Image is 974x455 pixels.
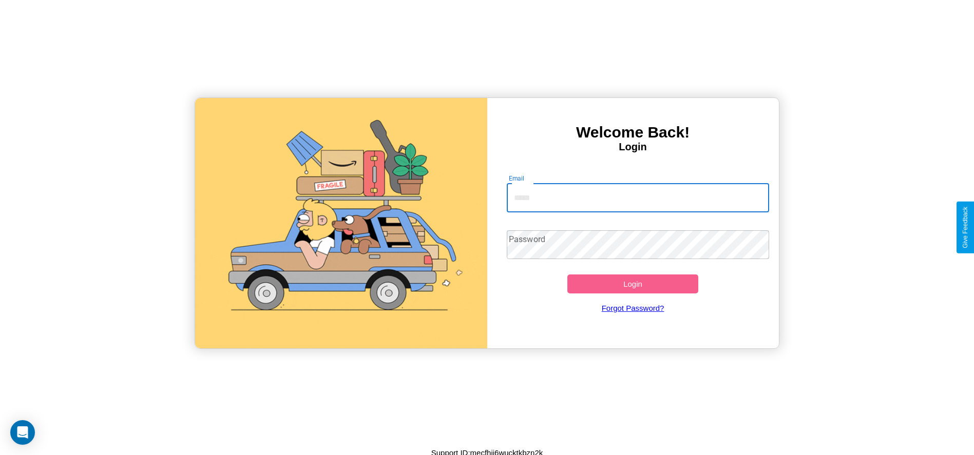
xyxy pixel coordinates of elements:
h3: Welcome Back! [487,124,779,141]
button: Login [567,274,699,293]
a: Forgot Password? [502,293,764,323]
div: Open Intercom Messenger [10,420,35,445]
label: Email [509,174,525,183]
div: Give Feedback [962,207,969,248]
img: gif [195,98,487,348]
h4: Login [487,141,779,153]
